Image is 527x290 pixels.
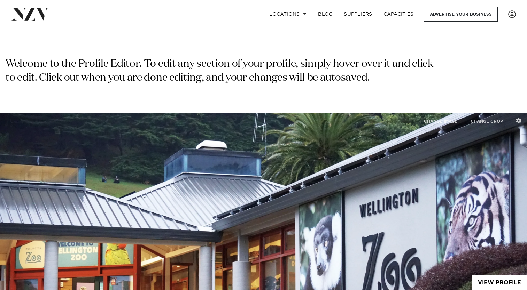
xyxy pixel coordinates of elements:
p: Welcome to the Profile Editor. To edit any section of your profile, simply hover over it and clic... [6,57,436,85]
button: CHANGE IMAGE [418,114,463,129]
a: BLOG [312,7,338,22]
a: View Profile [472,275,527,290]
a: Locations [264,7,312,22]
a: Advertise your business [424,7,498,22]
a: Capacities [378,7,419,22]
img: nzv-logo.png [11,8,49,20]
a: SUPPLIERS [338,7,378,22]
button: CHANGE CROP [465,114,509,129]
